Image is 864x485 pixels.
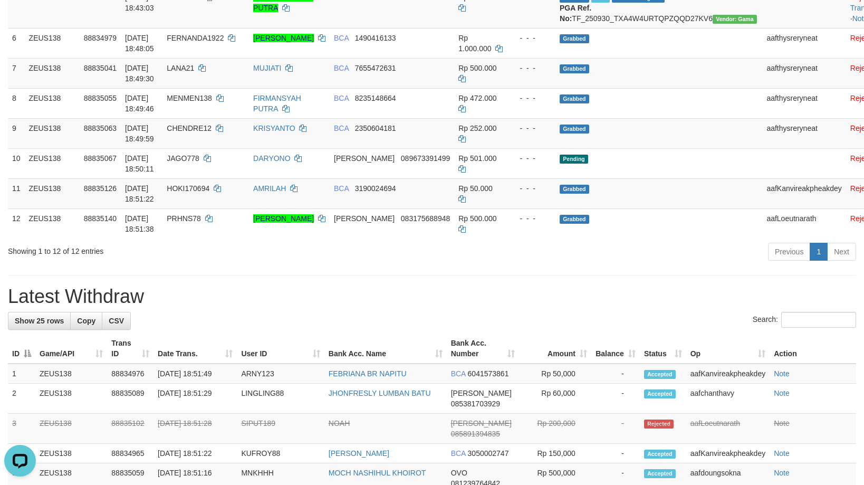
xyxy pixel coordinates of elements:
td: 2 [8,384,35,414]
div: - - - [511,123,551,134]
span: 88835041 [84,64,117,72]
div: - - - [511,93,551,103]
th: User ID: activate to sort column ascending [237,334,324,364]
span: 88835063 [84,124,117,132]
a: CSV [102,312,131,330]
span: 88835067 [84,154,117,163]
span: LANA21 [167,64,194,72]
td: 12 [8,208,25,239]
span: Copy 3050002747 to clipboard [468,449,509,458]
div: Showing 1 to 12 of 12 entries [8,242,352,256]
a: Note [774,469,790,477]
a: Note [774,389,790,397]
th: Action [770,334,856,364]
td: [DATE] 18:51:22 [153,444,237,463]
span: [PERSON_NAME] [334,214,395,223]
a: 1 [810,243,828,261]
span: [PERSON_NAME] [451,389,512,397]
td: KUFROY88 [237,444,324,463]
span: [PERSON_NAME] [334,154,395,163]
td: 6 [8,28,25,58]
a: NOAH [329,419,350,427]
td: 88835102 [107,414,153,444]
th: Op: activate to sort column ascending [686,334,770,364]
span: [DATE] 18:50:11 [125,154,154,173]
span: 88835055 [84,94,117,102]
td: 88834976 [107,364,153,384]
th: Amount: activate to sort column ascending [519,334,591,364]
span: Copy 089673391499 to clipboard [401,154,450,163]
td: 7 [8,58,25,88]
td: ZEUS138 [35,414,107,444]
td: Rp 200,000 [519,414,591,444]
td: 8 [8,88,25,118]
span: BCA [451,369,466,378]
span: BCA [451,449,466,458]
td: LINGLING88 [237,384,324,414]
span: Copy 8235148664 to clipboard [355,94,396,102]
td: ARNY123 [237,364,324,384]
span: BCA [334,184,349,193]
span: 88835126 [84,184,117,193]
a: Next [827,243,856,261]
span: Vendor URL: https://trx31.1velocity.biz [713,15,757,24]
td: Rp 150,000 [519,444,591,463]
th: Bank Acc. Name: activate to sort column ascending [324,334,447,364]
td: - [591,364,640,384]
td: aafthysreryneat [762,58,846,88]
td: 1 [8,364,35,384]
td: ZEUS138 [25,88,80,118]
span: Copy 3190024694 to clipboard [355,184,396,193]
input: Search: [781,312,856,328]
div: - - - [511,33,551,43]
span: HOKI170694 [167,184,209,193]
a: KRISYANTO [253,124,295,132]
button: Open LiveChat chat widget [4,4,36,36]
span: 88835140 [84,214,117,223]
span: Rp 50.000 [458,184,493,193]
a: Show 25 rows [8,312,71,330]
td: ZEUS138 [35,384,107,414]
div: - - - [511,183,551,194]
span: Rp 500.000 [458,214,496,223]
label: Search: [753,312,856,328]
span: Grabbed [560,185,589,194]
th: Date Trans.: activate to sort column ascending [153,334,237,364]
td: - [591,444,640,463]
td: ZEUS138 [25,118,80,148]
span: Rp 500.000 [458,64,496,72]
a: Note [774,419,790,427]
a: Previous [768,243,810,261]
span: Show 25 rows [15,317,64,325]
td: 9 [8,118,25,148]
td: aafthysreryneat [762,118,846,148]
span: Rejected [644,420,674,429]
span: BCA [334,94,349,102]
td: ZEUS138 [25,58,80,88]
div: - - - [511,153,551,164]
td: 88834965 [107,444,153,463]
span: Copy 1490416133 to clipboard [355,34,396,42]
a: MOCH NASHIHUL KHOIROT [329,469,426,477]
span: Grabbed [560,125,589,134]
span: Copy [77,317,95,325]
a: DARYONO [253,154,291,163]
td: Rp 60,000 [519,384,591,414]
span: Pending [560,155,588,164]
span: Copy 6041573861 to clipboard [468,369,509,378]
span: [DATE] 18:48:05 [125,34,154,53]
a: Note [774,369,790,378]
span: BCA [334,64,349,72]
span: PRHNS78 [167,214,201,223]
a: AMRILAH [253,184,286,193]
span: Copy 085891394835 to clipboard [451,430,500,438]
span: Rp 252.000 [458,124,496,132]
span: Accepted [644,450,676,459]
span: Accepted [644,389,676,398]
span: [DATE] 18:51:38 [125,214,154,233]
th: Status: activate to sort column ascending [640,334,686,364]
th: Trans ID: activate to sort column ascending [107,334,153,364]
td: aafchanthavy [686,384,770,414]
span: CSV [109,317,124,325]
th: Game/API: activate to sort column ascending [35,334,107,364]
